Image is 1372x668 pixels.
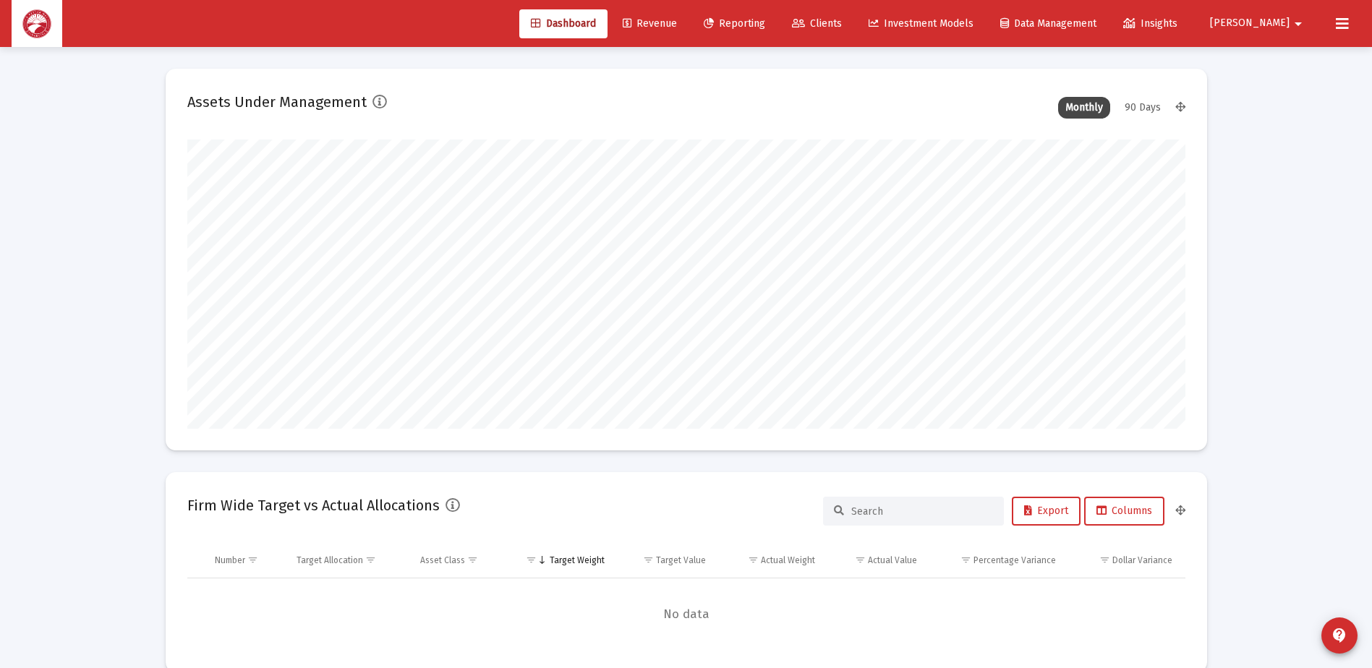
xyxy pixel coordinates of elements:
span: Columns [1096,505,1152,517]
img: Dashboard [22,9,51,38]
div: Data grid [187,543,1185,651]
input: Search [851,505,993,518]
td: Column Asset Class [410,543,506,578]
span: Clients [792,17,842,30]
td: Column Percentage Variance [927,543,1066,578]
button: Columns [1084,497,1164,526]
span: Show filter options for column 'Target Allocation' [365,554,376,565]
button: Export [1012,497,1081,526]
div: Target Weight [550,554,605,566]
a: Data Management [989,9,1108,38]
span: Revenue [623,17,677,30]
td: Column Actual Value [825,543,927,578]
div: Asset Class [420,554,465,566]
mat-icon: contact_support [1331,627,1348,644]
h2: Firm Wide Target vs Actual Allocations [187,494,440,517]
div: Dollar Variance [1112,554,1172,566]
span: Show filter options for column 'Target Weight' [526,554,537,565]
h2: Assets Under Management [187,90,367,114]
span: Show filter options for column 'Target Value' [643,554,654,565]
span: Insights [1123,17,1177,30]
td: Column Target Weight [506,543,615,578]
span: Show filter options for column 'Actual Weight' [748,554,759,565]
td: Column Number [205,543,287,578]
span: Reporting [704,17,765,30]
div: Actual Weight [761,554,815,566]
div: Target Allocation [297,554,363,566]
span: Dashboard [531,17,596,30]
button: [PERSON_NAME] [1193,9,1324,38]
a: Reporting [692,9,777,38]
span: Show filter options for column 'Asset Class' [467,554,478,565]
a: Dashboard [519,9,608,38]
td: Column Target Allocation [286,543,410,578]
span: Show filter options for column 'Dollar Variance' [1099,554,1110,565]
div: Monthly [1058,97,1110,119]
a: Investment Models [857,9,985,38]
td: Column Dollar Variance [1066,543,1185,578]
div: Percentage Variance [973,554,1056,566]
div: Target Value [656,554,706,566]
span: Show filter options for column 'Number' [247,554,258,565]
div: 90 Days [1117,97,1168,119]
span: Export [1024,505,1068,517]
a: Insights [1112,9,1189,38]
td: Column Target Value [615,543,717,578]
span: No data [187,607,1185,622]
td: Column Actual Weight [716,543,825,578]
span: Show filter options for column 'Percentage Variance' [960,554,971,565]
span: Investment Models [869,17,973,30]
div: Number [215,554,245,566]
a: Revenue [611,9,689,38]
span: Show filter options for column 'Actual Value' [855,554,866,565]
mat-icon: arrow_drop_down [1290,9,1307,38]
a: Clients [780,9,853,38]
span: [PERSON_NAME] [1210,17,1290,30]
div: Actual Value [868,554,917,566]
span: Data Management [1000,17,1096,30]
